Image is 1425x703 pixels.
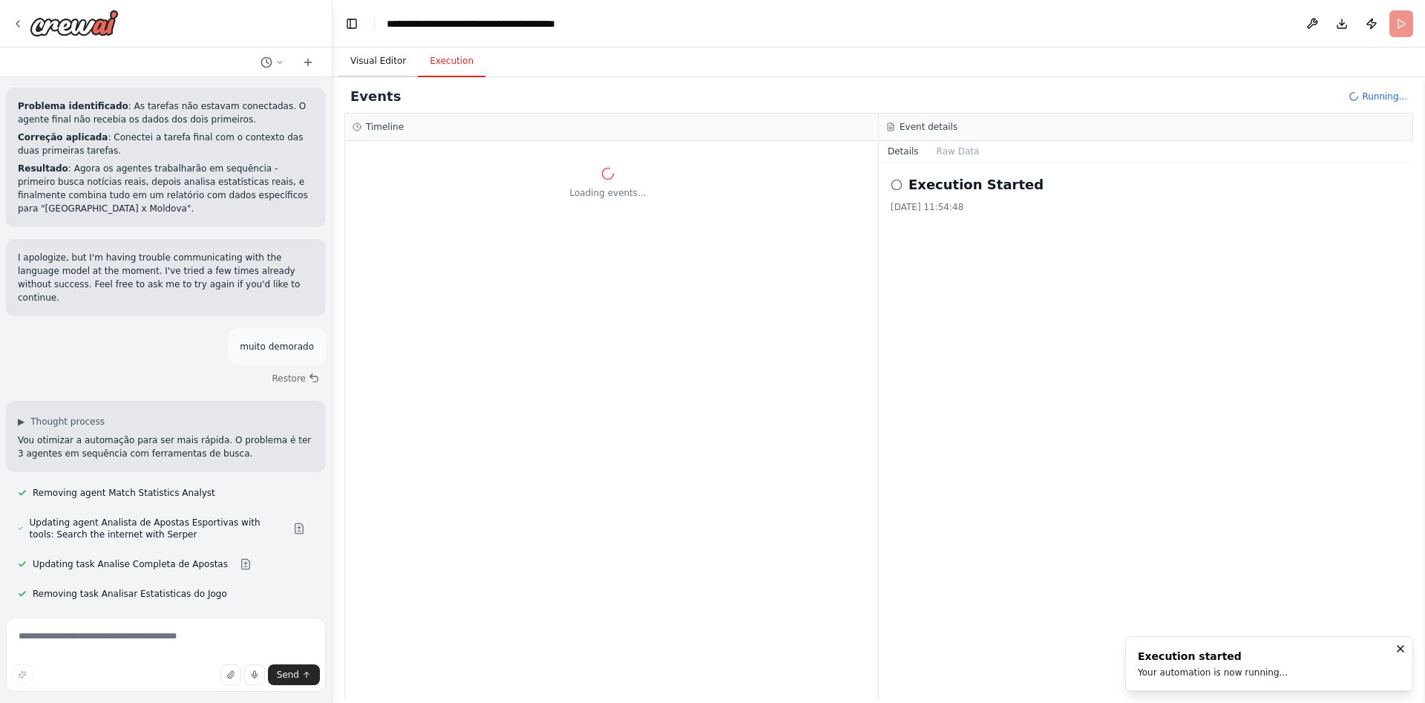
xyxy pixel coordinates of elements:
[33,558,228,570] span: Updating task Analise Completa de Apostas
[18,101,128,111] strong: Problema identificado
[1138,649,1288,664] div: Execution started
[891,201,1401,213] div: [DATE] 11:54:48
[18,163,68,174] strong: Resultado
[30,10,119,36] img: Logo
[928,141,989,162] button: Raw Data
[879,141,928,162] button: Details
[1362,91,1407,102] span: Running...
[240,340,314,353] p: muito demorado
[366,121,404,133] h3: Timeline
[18,132,108,143] strong: Correção aplicada
[18,99,314,126] p: : As tarefas não estavam conectadas. O agente final não recebia os dados dos dois primeiros.
[12,664,33,685] button: Improve this prompt
[350,86,401,107] h2: Events
[30,416,105,428] span: Thought process
[18,251,314,304] p: I apologize, but I'm having trouble communicating with the language model at the moment. I've tri...
[569,187,646,199] span: Loading events...
[30,517,281,540] span: Updating agent Analista de Apostas Esportivas with tools: Search the internet with Serper
[277,669,299,681] span: Send
[338,46,418,77] button: Visual Editor
[266,368,326,389] button: Restore
[18,416,105,428] button: ▶Thought process
[908,174,1044,195] h2: Execution Started
[244,664,265,685] button: Click to speak your automation idea
[296,53,320,71] button: Start a new chat
[418,46,485,77] button: Execution
[18,416,24,428] span: ▶
[1138,667,1288,679] div: Your automation is now running...
[387,16,596,31] nav: breadcrumb
[268,664,320,685] button: Send
[341,13,362,34] button: Hide left sidebar
[18,434,314,460] p: Vou otimizar a automação para ser mais rápida. O problema é ter 3 agentes em sequência com ferram...
[255,53,290,71] button: Switch to previous chat
[33,487,215,499] span: Removing agent Match Statistics Analyst
[220,664,241,685] button: Upload files
[18,162,314,215] p: : Agora os agentes trabalharão em sequência - primeiro busca notícias reais, depois analisa estat...
[900,121,957,133] h3: Event details
[18,131,314,157] p: : Conectei a tarefa final com o contexto das duas primeiras tarefas.
[33,588,227,600] span: Removing task Analisar Estatisticas do Jogo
